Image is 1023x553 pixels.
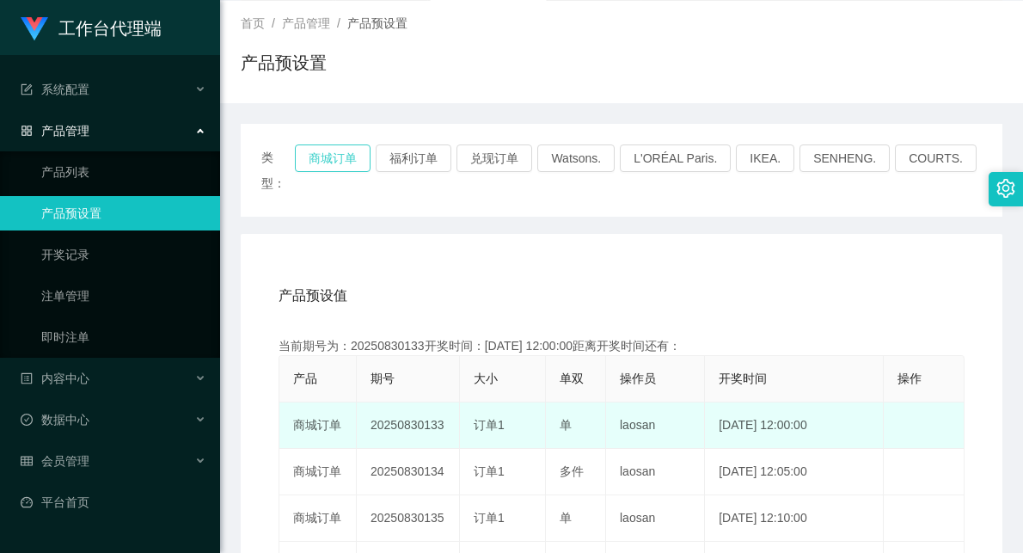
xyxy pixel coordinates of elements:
[705,449,884,495] td: [DATE] 12:05:00
[41,279,206,313] a: 注单管理
[21,124,89,138] span: 产品管理
[21,413,89,427] span: 数据中心
[620,144,731,172] button: L'ORÉAL Paris.
[41,237,206,272] a: 开奖记录
[357,402,460,449] td: 20250830133
[21,83,33,95] i: 图标: form
[736,144,794,172] button: IKEA.
[21,372,89,385] span: 内容中心
[537,144,615,172] button: Watsons.
[21,372,33,384] i: 图标: profile
[21,455,33,467] i: 图标: table
[474,418,505,432] span: 订单1
[41,196,206,230] a: 产品预设置
[279,337,965,355] div: 当前期号为：20250830133开奖时间：[DATE] 12:00:00距离开奖时间还有：
[279,402,357,449] td: 商城订单
[719,372,767,385] span: 开奖时间
[606,495,705,542] td: laosan
[21,414,33,426] i: 图标: check-circle-o
[295,144,371,172] button: 商城订单
[21,485,206,519] a: 图标: dashboard平台首页
[21,83,89,96] span: 系统配置
[21,125,33,137] i: 图标: appstore-o
[606,402,705,449] td: laosan
[279,286,347,306] span: 产品预设值
[337,16,340,30] span: /
[560,418,572,432] span: 单
[293,372,317,385] span: 产品
[41,320,206,354] a: 即时注单
[705,495,884,542] td: [DATE] 12:10:00
[272,16,275,30] span: /
[279,449,357,495] td: 商城订单
[376,144,451,172] button: 福利订单
[560,372,584,385] span: 单双
[279,495,357,542] td: 商城订单
[897,372,922,385] span: 操作
[606,449,705,495] td: laosan
[58,1,162,56] h1: 工作台代理端
[21,454,89,468] span: 会员管理
[241,50,327,76] h1: 产品预设置
[474,372,498,385] span: 大小
[474,464,505,478] span: 订单1
[21,17,48,41] img: logo.9652507e.png
[282,16,330,30] span: 产品管理
[261,144,295,196] span: 类型：
[357,449,460,495] td: 20250830134
[21,21,162,34] a: 工作台代理端
[799,144,890,172] button: SENHENG.
[456,144,532,172] button: 兑现订单
[474,511,505,525] span: 订单1
[347,16,407,30] span: 产品预设置
[41,155,206,189] a: 产品列表
[705,402,884,449] td: [DATE] 12:00:00
[620,372,656,385] span: 操作员
[241,16,265,30] span: 首页
[560,511,572,525] span: 单
[371,372,395,385] span: 期号
[357,495,460,542] td: 20250830135
[560,464,584,478] span: 多件
[996,179,1015,198] i: 图标: setting
[895,144,977,172] button: COURTS.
